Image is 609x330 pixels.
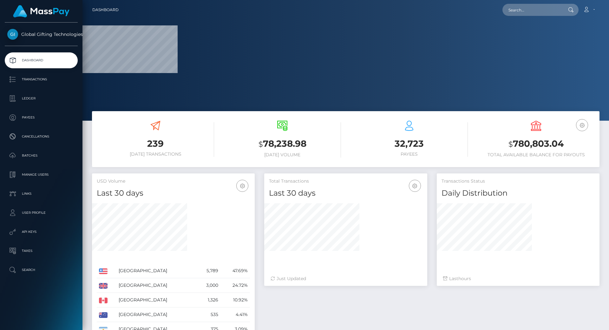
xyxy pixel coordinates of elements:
[350,152,468,157] h6: Payees
[97,152,214,157] h6: [DATE] Transactions
[220,293,250,307] td: 10.92%
[5,262,78,278] a: Search
[7,113,75,122] p: Payees
[99,283,108,289] img: GB.png
[7,208,75,218] p: User Profile
[196,278,220,293] td: 3,000
[7,265,75,275] p: Search
[116,264,196,278] td: [GEOGRAPHIC_DATA]
[442,178,595,185] h5: Transactions Status
[442,188,595,199] h4: Daily Distribution
[116,278,196,293] td: [GEOGRAPHIC_DATA]
[97,138,214,150] h3: 239
[5,110,78,125] a: Payees
[7,246,75,256] p: Taxes
[7,189,75,199] p: Links
[7,29,18,40] img: Global Gifting Technologies Inc
[220,264,250,278] td: 47.69%
[269,178,422,185] h5: Total Transactions
[97,188,250,199] h4: Last 30 days
[99,268,108,274] img: US.png
[220,307,250,322] td: 4.41%
[5,167,78,183] a: Manage Users
[5,91,78,106] a: Ledger
[477,152,595,158] h6: Total Available Balance for Payouts
[7,56,75,65] p: Dashboard
[5,148,78,164] a: Batches
[116,293,196,307] td: [GEOGRAPHIC_DATA]
[224,138,341,151] h3: 78,238.98
[224,152,341,158] h6: [DATE] Volume
[350,138,468,150] h3: 32,723
[220,278,250,293] td: 24.72%
[196,307,220,322] td: 535
[5,52,78,68] a: Dashboard
[5,243,78,259] a: Taxes
[5,71,78,87] a: Transactions
[116,307,196,322] td: [GEOGRAPHIC_DATA]
[5,224,78,240] a: API Keys
[7,151,75,160] p: Batches
[196,264,220,278] td: 5,789
[5,186,78,202] a: Links
[502,4,562,16] input: Search...
[7,132,75,141] p: Cancellations
[92,3,119,17] a: Dashboard
[13,5,69,17] img: MassPay Logo
[196,293,220,307] td: 1,326
[7,170,75,179] p: Manage Users
[271,275,421,282] div: Just Updated
[5,205,78,221] a: User Profile
[269,188,422,199] h4: Last 30 days
[97,178,250,185] h5: USD Volume
[477,138,595,151] h3: 780,803.04
[443,275,593,282] div: Last hours
[508,140,513,149] small: $
[7,227,75,237] p: API Keys
[7,75,75,84] p: Transactions
[5,31,78,37] span: Global Gifting Technologies Inc
[7,94,75,103] p: Ledger
[99,312,108,318] img: AU.png
[99,298,108,303] img: CA.png
[259,140,263,149] small: $
[5,129,78,145] a: Cancellations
